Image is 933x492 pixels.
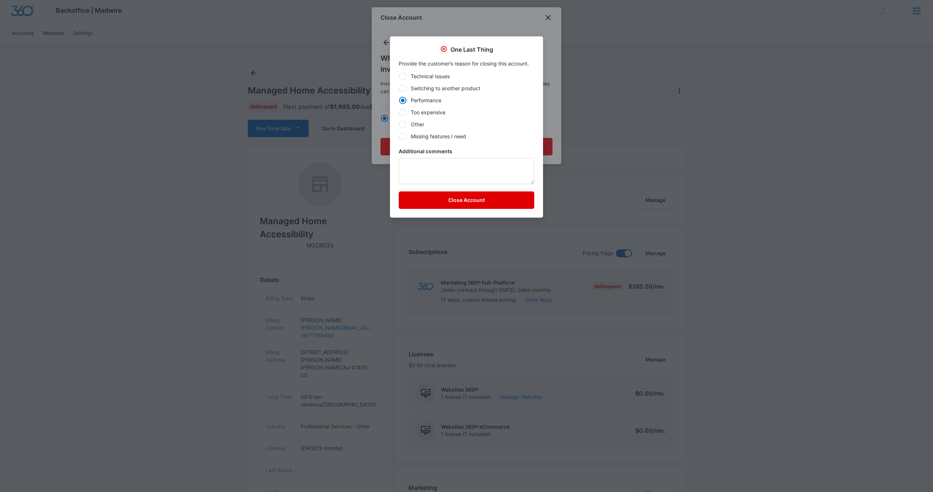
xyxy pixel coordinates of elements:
img: tab_keywords_by_traffic_grey.svg [73,42,78,48]
label: Technical Issues [399,72,534,80]
p: Provide the customer’s reason for closing this account. [399,60,534,67]
div: Domain Overview [28,43,65,48]
p: One Last Thing [450,45,493,54]
label: Other [399,120,534,128]
div: Domain: [DOMAIN_NAME] [19,19,80,25]
img: tab_domain_overview_orange.svg [20,42,26,48]
label: Too expensive [399,108,534,116]
label: Performance [399,96,534,104]
button: Close Account [399,191,534,209]
div: v 4.0.24 [20,12,36,17]
label: Switching to another product [399,84,534,92]
div: Keywords by Traffic [81,43,123,48]
label: Missing features I need [399,132,534,140]
img: logo_orange.svg [12,12,17,17]
label: Additional comments [399,147,534,155]
img: website_grey.svg [12,19,17,25]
